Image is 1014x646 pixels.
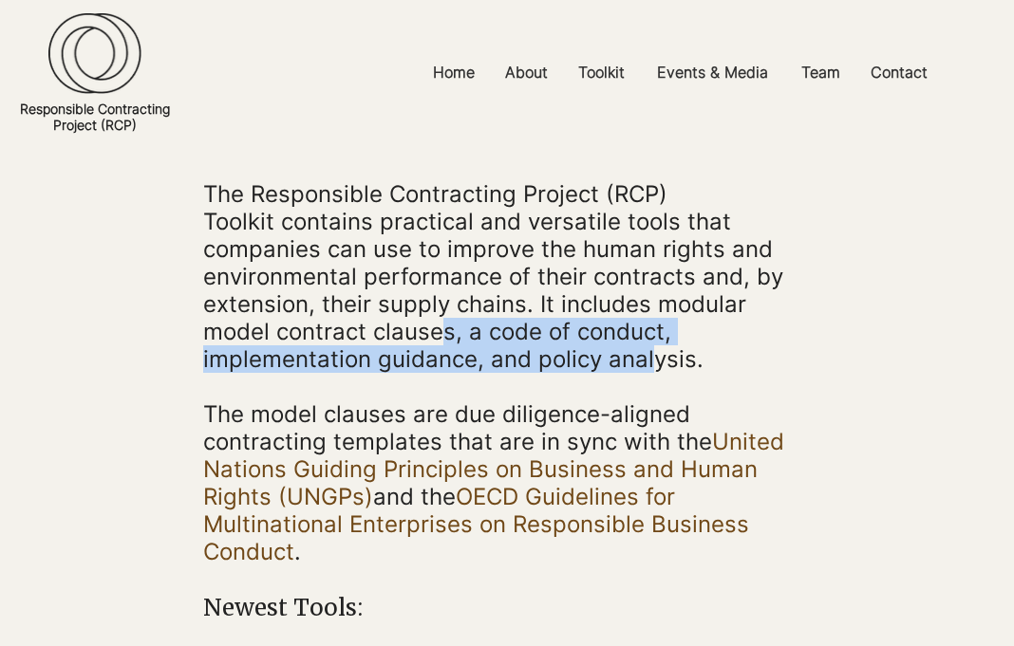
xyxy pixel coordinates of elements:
a: Toolkit [564,51,643,94]
a: Home [419,51,491,94]
p: Events & Media [648,51,778,94]
p: Home [423,51,484,94]
a: Responsible ContractingProject (RCP) [20,101,170,133]
p: About [496,51,557,94]
p: Team [792,51,850,94]
p: Contact [861,51,937,94]
span: The model clauses are due diligence-aligned contracting templates that are in sync with the and t... [203,400,784,565]
nav: Site [349,51,1014,94]
a: Team [787,51,856,94]
p: Toolkit [569,51,634,94]
a: Events & Media [643,51,787,94]
a: OECD Guidelines for Multinational Enterprises on Responsible Business Conduct [203,483,749,565]
a: Contact [856,51,945,94]
a: About [491,51,564,94]
a: United Nations Guiding Principles on Business and Human Rights (UNGPs) [203,428,784,510]
span: Newest Tools: [203,593,364,622]
span: The Responsible Contracting Project (RCP) Toolkit contains practical and versatile tools that com... [203,180,783,373]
